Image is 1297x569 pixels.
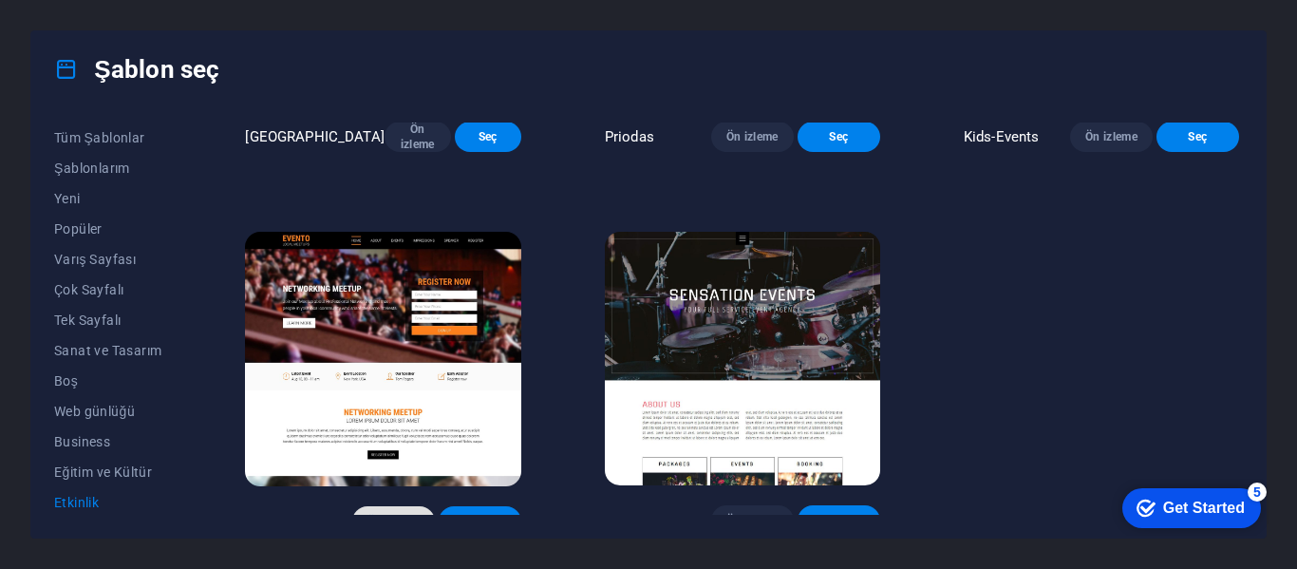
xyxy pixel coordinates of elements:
button: Business [54,427,161,457]
button: Şablonlarım [54,153,161,183]
span: Boş [54,373,161,389]
span: Seç [813,513,865,528]
span: Popüler [54,221,161,237]
button: Seç [798,505,880,536]
span: Seç [1172,129,1224,144]
span: Web günlüğü [54,404,161,419]
button: Eğitim ve Kültür [54,457,161,487]
button: Web günlüğü [54,396,161,427]
button: Etkinlik [54,487,161,518]
span: Yeni [54,191,161,206]
button: Popüler [54,214,161,244]
button: Ön izleme [385,122,451,152]
h4: Şablon seç [54,54,219,85]
button: Seç [455,122,521,152]
button: Ön izleme [711,122,794,152]
div: Get Started 5 items remaining, 0% complete [15,9,154,49]
button: Ön izleme [352,506,435,537]
span: Seç [470,129,506,144]
button: Çok Sayfalı [54,275,161,305]
span: Etkinlik [54,495,161,510]
div: Get Started [56,21,138,38]
button: Ön izleme [711,505,794,536]
span: Çok Sayfalı [54,282,161,297]
img: Evento [245,232,520,486]
p: Evento [245,512,290,531]
p: [GEOGRAPHIC_DATA] [245,127,384,146]
div: 5 [141,4,160,23]
button: Seç [1156,122,1239,152]
span: Ön izleme [1085,129,1137,144]
span: Business [54,434,161,449]
span: Ön izleme [726,513,779,528]
span: Ön izleme [367,514,420,529]
button: Sanat ve Tasarım [54,335,161,366]
span: Eğitim ve Kültür [54,465,161,480]
button: Yeni [54,183,161,214]
span: Seç [454,514,506,529]
button: Tüm Şablonlar [54,123,161,153]
span: Varış Sayfası [54,252,161,267]
button: Seç [798,122,880,152]
button: Boş [54,366,161,396]
button: Tek Sayfalı [54,305,161,335]
span: Şablonlarım [54,161,161,176]
button: Seç [439,506,521,537]
img: Sensation [605,232,880,485]
p: Priodas [605,127,654,146]
p: Sensation [605,511,669,530]
span: Sanat ve Tasarım [54,343,161,358]
span: Tüm Şablonlar [54,130,161,145]
p: Kids-Events [964,127,1040,146]
button: Varış Sayfası [54,244,161,275]
span: Ön izleme [726,129,779,144]
button: Ön izleme [1070,122,1153,152]
span: Seç [813,129,865,144]
span: Ön izleme [400,122,436,152]
span: Tek Sayfalı [54,313,161,328]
